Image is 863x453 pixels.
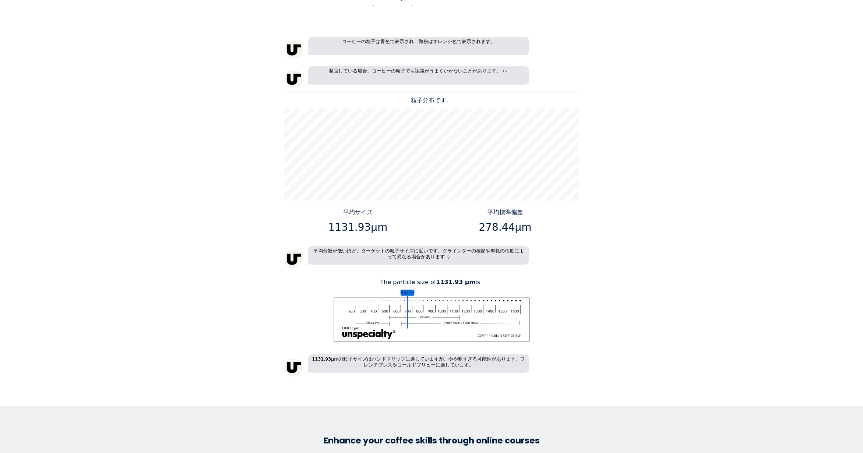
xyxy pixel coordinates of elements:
img: unspecialty-logo [284,70,303,88]
p: 平均分散が低いほど、ターゲットの粒子サイズに近いです。グラインダーの種類や摩耗の程度によって異なる場合があります :) [308,246,529,265]
p: The particle size of is [284,278,579,287]
h3: Enhance your coffee skills through online courses [222,435,641,446]
b: 1131.93 μm [436,279,475,286]
p: 平均サイズ [287,208,429,217]
p: 凝固している場合、コーヒーの粒子でも認識がうまくいかないことがあります。 👀 [308,66,529,85]
p: 平均標準偏差 [434,208,576,217]
p: 278.44μm [434,220,576,235]
p: 粒子分布です。 [284,96,579,105]
tspan: 平均サイズ [401,291,414,294]
p: 1131.93μm [287,220,429,235]
p: 1131.93µmの粒子サイズはハンドドリップに適していますが、やや粗すぎる可能性があります。フレンチプレスやコールドブリューに適しています。 [308,354,529,373]
p: コーヒーの粒子は青色で表示され、微粉はオレンジ色で表示されます。 [308,37,529,55]
img: unspecialty-logo [284,40,303,59]
img: unspecialty-logo [284,358,303,376]
img: unspecialty-logo [284,250,303,268]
